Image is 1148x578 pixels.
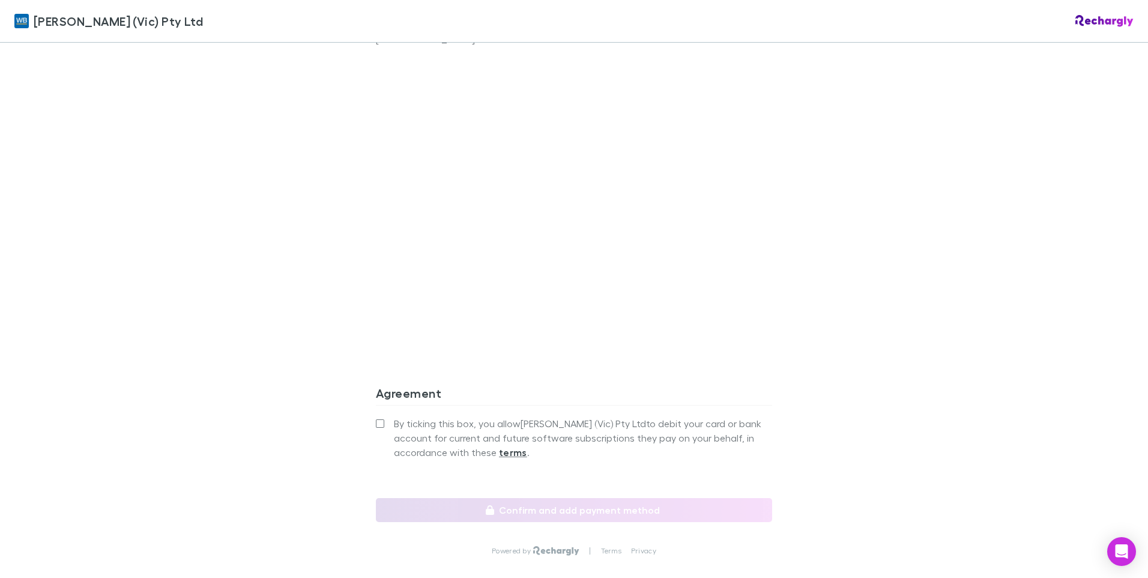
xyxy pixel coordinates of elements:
[376,386,772,405] h3: Agreement
[376,498,772,522] button: Confirm and add payment method
[394,416,772,460] span: By ticking this box, you allow [PERSON_NAME] (Vic) Pty Ltd to debit your card or bank account for...
[492,546,533,556] p: Powered by
[601,546,621,556] a: Terms
[14,14,29,28] img: William Buck (Vic) Pty Ltd's Logo
[533,546,579,556] img: Rechargly Logo
[499,446,527,458] strong: terms
[373,53,775,330] iframe: Secure address input frame
[1075,15,1134,27] img: Rechargly Logo
[1107,537,1136,566] div: Open Intercom Messenger
[589,546,591,556] p: |
[34,12,203,30] span: [PERSON_NAME] (Vic) Pty Ltd
[631,546,656,556] a: Privacy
